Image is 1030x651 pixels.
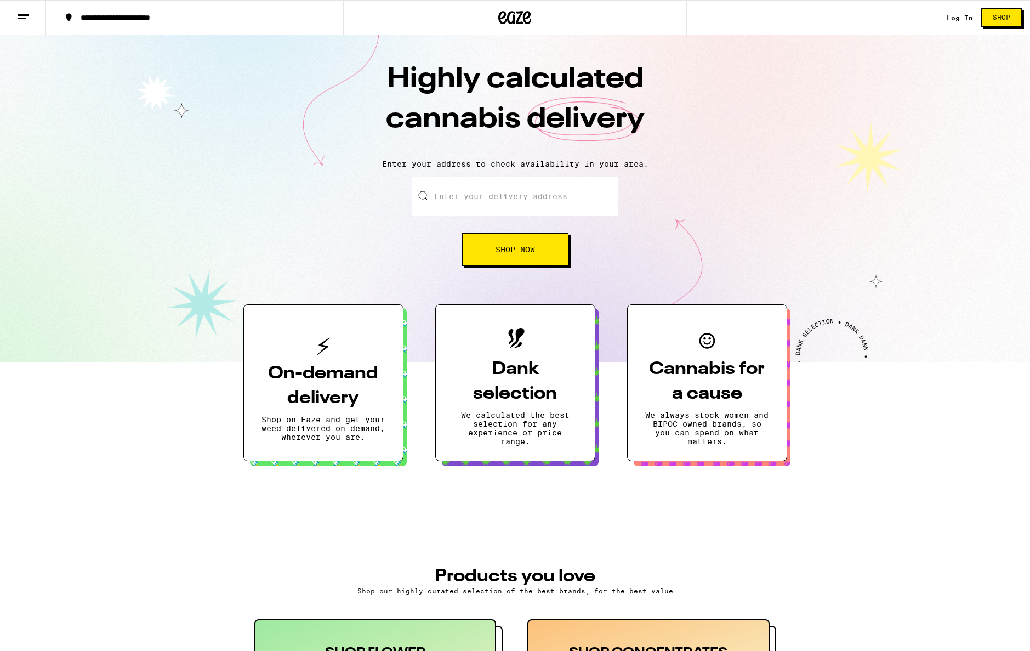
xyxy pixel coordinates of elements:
button: Shop Now [462,233,568,266]
button: On-demand deliveryShop on Eaze and get your weed delivered on demand, wherever you are. [243,304,403,461]
h3: Dank selection [453,357,577,406]
h1: Highly calculated cannabis delivery [323,60,707,151]
button: Dank selectionWe calculated the best selection for any experience or price range. [435,304,595,461]
button: Shop [981,8,1022,27]
p: Shop on Eaze and get your weed delivered on demand, wherever you are. [261,415,385,441]
a: Log In [947,14,973,21]
p: Enter your address to check availability in your area. [11,160,1019,168]
h3: On-demand delivery [261,361,385,411]
a: Shop [973,8,1030,27]
button: Cannabis for a causeWe always stock women and BIPOC owned brands, so you can spend on what matters. [627,304,787,461]
span: Shop [993,14,1010,21]
p: We always stock women and BIPOC owned brands, so you can spend on what matters. [645,411,769,446]
h3: Cannabis for a cause [645,357,769,406]
span: Shop Now [496,246,535,253]
h3: PRODUCTS YOU LOVE [254,568,776,585]
p: Shop our highly curated selection of the best brands, for the best value [254,587,776,595]
input: Enter your delivery address [412,177,618,216]
p: We calculated the best selection for any experience or price range. [453,411,577,446]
